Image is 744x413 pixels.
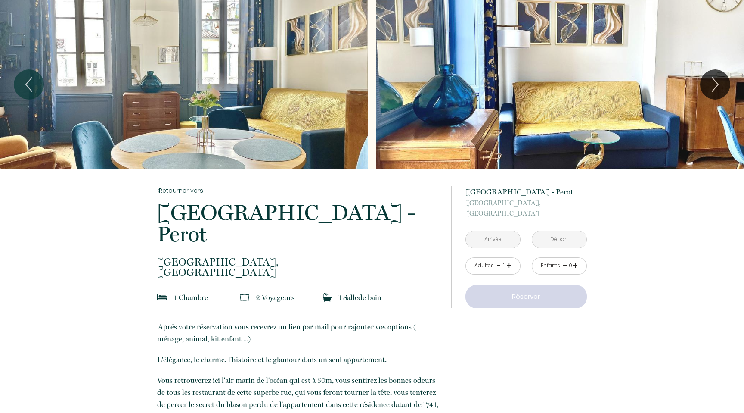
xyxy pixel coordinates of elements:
button: Réserver [465,285,587,308]
button: Previous [14,69,44,100]
button: Next [700,69,730,100]
p: [GEOGRAPHIC_DATA] [465,198,587,219]
a: + [506,259,512,272]
a: - [563,259,567,272]
div: Enfants [541,262,560,270]
p: [GEOGRAPHIC_DATA] [157,257,440,278]
img: guests [240,293,249,302]
p: Aprés votre réservation vous recevrez un lien par mail pour rajouter vos options ( ménage, animal... [157,321,440,345]
div: 0 [568,262,573,270]
p: [GEOGRAPHIC_DATA] - Perot [465,186,587,198]
span: [GEOGRAPHIC_DATA], [465,198,587,208]
a: - [496,259,501,272]
p: 2 Voyageur [256,291,294,303]
input: Départ [532,231,586,248]
a: Retourner vers [157,186,440,195]
span: [GEOGRAPHIC_DATA], [157,257,440,267]
span: s [291,293,294,302]
div: 1 [502,262,506,270]
div: Adultes [474,262,494,270]
input: Arrivée [466,231,520,248]
p: 1 Chambre [174,291,208,303]
a: + [573,259,578,272]
p: L'élégance, le charme, l'histoire et le glamour dans un seul appartement. [157,354,440,366]
p: Réserver [468,291,584,302]
p: [GEOGRAPHIC_DATA] - Perot [157,202,440,245]
p: 1 Salle de bain [338,291,381,303]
